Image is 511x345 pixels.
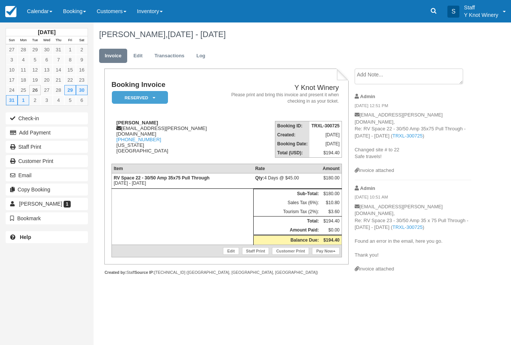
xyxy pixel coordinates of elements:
h1: [PERSON_NAME], [99,30,471,39]
a: 3 [6,55,18,65]
strong: Created by: [104,270,126,275]
span: [PERSON_NAME] [19,201,62,207]
td: 4 Days @ $45.00 [253,173,321,189]
strong: RV Space 22 - 30/50 Amp 35x75 Pull Through [114,175,209,181]
a: 21 [53,75,64,85]
a: 11 [18,65,29,75]
a: 3 [41,95,52,105]
a: 16 [76,65,88,75]
p: Staff [464,4,498,11]
a: 9 [76,55,88,65]
a: 14 [53,65,64,75]
th: Sat [76,36,88,45]
button: Bookmark [6,212,88,224]
a: [PERSON_NAME] 1 [6,198,88,210]
em: [DATE] 12:51 PM [355,103,471,111]
td: [DATE] [309,130,342,139]
a: Edit [128,49,148,63]
td: Tourism Tax (2%): [253,207,321,217]
a: 24 [6,85,18,95]
a: 6 [41,55,52,65]
a: 5 [64,95,76,105]
em: Reserved [112,91,168,104]
a: 7 [53,55,64,65]
th: Booking ID: [275,121,310,131]
a: 29 [64,85,76,95]
a: 4 [53,95,64,105]
th: Item [111,164,253,173]
a: TRXL-300725 [392,224,423,230]
a: 4 [18,55,29,65]
a: 17 [6,75,18,85]
a: Customer Print [272,247,309,255]
a: [PHONE_NUMBER] [116,137,161,142]
a: 1 [64,45,76,55]
b: Help [20,234,31,240]
td: $194.40 [309,148,342,158]
a: 20 [41,75,52,85]
strong: Admin [360,185,375,191]
address: Please print and bring this invoice and present it when checking in as your ticket. [221,92,339,105]
a: 5 [29,55,41,65]
a: Edit [223,247,239,255]
a: Transactions [149,49,190,63]
strong: $194.40 [323,237,339,243]
th: Created: [275,130,310,139]
a: Staff Print [6,141,88,153]
th: Amount Paid: [253,226,321,235]
th: Tue [29,36,41,45]
a: 28 [18,45,29,55]
h2: Y Knot Winery [221,84,339,92]
button: Copy Booking [6,184,88,196]
span: [DATE] - [DATE] [168,30,226,39]
a: Customer Print [6,155,88,167]
a: Invoice [99,49,127,63]
a: 31 [53,45,64,55]
a: Help [6,231,88,243]
a: 30 [41,45,52,55]
td: $194.40 [321,217,342,226]
a: Pay Now [312,247,339,255]
td: [DATE] [309,139,342,148]
strong: Admin [360,94,375,99]
a: 23 [76,75,88,85]
strong: Source IP: [135,270,154,275]
strong: [DATE] [38,29,55,35]
th: Total: [253,217,321,226]
a: 6 [76,95,88,105]
td: $0.00 [321,226,342,235]
a: 26 [29,85,41,95]
th: Thu [53,36,64,45]
td: $10.80 [321,198,342,207]
td: [DATE] - [DATE] [111,173,253,189]
th: Sub-Total: [253,189,321,199]
p: [EMAIL_ADDRESS][PERSON_NAME][DOMAIN_NAME], Re: RV Space 23 - 30/50 Amp 35 x 75 Pull Through - [DA... [355,203,471,266]
a: 28 [53,85,64,95]
button: Email [6,169,88,181]
a: 25 [18,85,29,95]
div: Staff [TECHNICAL_ID] ([GEOGRAPHIC_DATA], [GEOGRAPHIC_DATA], [GEOGRAPHIC_DATA]) [104,270,349,275]
a: TRXL-300725 [392,133,423,139]
a: Log [191,49,211,63]
strong: Qty [255,175,264,181]
th: Sun [6,36,18,45]
a: 15 [64,65,76,75]
a: 19 [29,75,41,85]
td: $3.60 [321,207,342,217]
a: 2 [29,95,41,105]
a: 22 [64,75,76,85]
th: Booking Date: [275,139,310,148]
a: Staff Print [242,247,269,255]
a: Reserved [111,91,165,105]
th: Amount [321,164,342,173]
div: Invoice attached [355,266,471,273]
div: $180.00 [322,175,339,187]
a: 8 [64,55,76,65]
em: [DATE] 10:51 AM [355,194,471,202]
td: $180.00 [321,189,342,199]
p: [EMAIL_ADDRESS][PERSON_NAME][DOMAIN_NAME], Re: RV Space 22 - 30/50 Amp 35x75 Pull Through - [DATE... [355,112,471,167]
h1: Booking Invoice [111,81,218,89]
a: 29 [29,45,41,55]
a: 27 [41,85,52,95]
a: 10 [6,65,18,75]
